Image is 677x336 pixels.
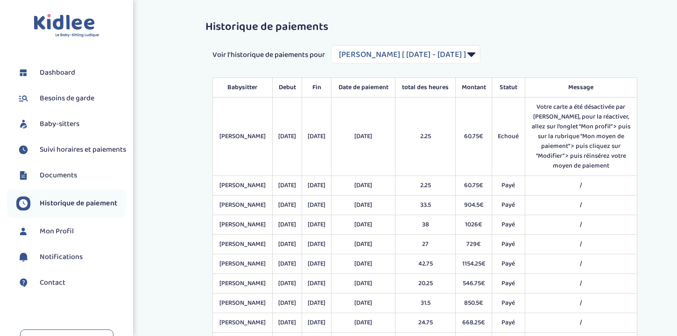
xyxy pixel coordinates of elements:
[16,276,126,290] a: Contact
[40,198,117,209] span: Historique de paiement
[331,235,395,254] td: [DATE]
[40,93,94,104] span: Besoins de garde
[525,78,637,98] th: Message
[213,176,273,196] td: [PERSON_NAME]
[302,176,331,196] td: [DATE]
[302,294,331,313] td: [DATE]
[492,98,525,176] td: Echoué
[456,215,492,235] td: 1026€
[456,98,492,176] td: 60.75€
[34,14,99,38] img: logo.svg
[395,196,455,215] td: 33.5
[213,313,273,333] td: [PERSON_NAME]
[273,254,302,274] td: [DATE]
[40,67,75,78] span: Dashboard
[525,215,637,235] td: /
[331,294,395,313] td: [DATE]
[525,196,637,215] td: /
[16,224,30,238] img: profil.svg
[395,78,455,98] th: total des heures
[16,117,30,131] img: babysitters.svg
[525,235,637,254] td: /
[492,196,525,215] td: Payé
[525,254,637,274] td: /
[16,117,126,131] a: Baby-sitters
[302,196,331,215] td: [DATE]
[395,98,455,176] td: 2.25
[331,254,395,274] td: [DATE]
[456,78,492,98] th: Montant
[456,274,492,294] td: 546.75€
[525,313,637,333] td: /
[302,274,331,294] td: [DATE]
[273,98,302,176] td: [DATE]
[456,176,492,196] td: 60.75€
[16,196,30,210] img: suivihoraire.svg
[331,313,395,333] td: [DATE]
[331,274,395,294] td: [DATE]
[16,66,30,80] img: dashboard.svg
[213,215,273,235] td: [PERSON_NAME]
[456,254,492,274] td: 1154.25€
[40,226,74,237] span: Mon Profil
[40,119,79,130] span: Baby-sitters
[525,274,637,294] td: /
[492,215,525,235] td: Payé
[395,274,455,294] td: 20.25
[395,235,455,254] td: 27
[302,215,331,235] td: [DATE]
[302,254,331,274] td: [DATE]
[16,168,126,182] a: Documents
[213,254,273,274] td: [PERSON_NAME]
[492,294,525,313] td: Payé
[302,235,331,254] td: [DATE]
[16,250,126,264] a: Notifications
[456,196,492,215] td: 904.5€
[40,170,77,181] span: Documents
[302,78,331,98] th: Fin
[492,176,525,196] td: Payé
[302,313,331,333] td: [DATE]
[40,252,83,263] span: Notifications
[331,196,395,215] td: [DATE]
[16,276,30,290] img: contact.svg
[273,78,302,98] th: Debut
[492,254,525,274] td: Payé
[213,235,273,254] td: [PERSON_NAME]
[395,313,455,333] td: 24.75
[213,274,273,294] td: [PERSON_NAME]
[331,78,395,98] th: Date de paiement
[395,254,455,274] td: 42.75
[525,176,637,196] td: /
[395,176,455,196] td: 2.25
[16,66,126,80] a: Dashboard
[16,143,126,157] a: Suivi horaires et paiements
[331,215,395,235] td: [DATE]
[492,313,525,333] td: Payé
[395,215,455,235] td: 38
[16,91,30,105] img: besoin.svg
[395,294,455,313] td: 31.5
[525,98,637,176] td: Votre carte a été désactivée par [PERSON_NAME], pour la réactiver, allez sur l’onglet “Mon profil...
[213,78,273,98] th: Babysitter
[205,21,644,33] h3: Historique de paiements
[302,98,331,176] td: [DATE]
[16,91,126,105] a: Besoins de garde
[273,274,302,294] td: [DATE]
[273,313,302,333] td: [DATE]
[456,235,492,254] td: 729€
[492,274,525,294] td: Payé
[16,143,30,157] img: suivihoraire.svg
[213,98,273,176] td: [PERSON_NAME]
[16,196,126,210] a: Historique de paiement
[273,176,302,196] td: [DATE]
[16,250,30,264] img: notification.svg
[492,78,525,98] th: Statut
[456,294,492,313] td: 850.5€
[213,196,273,215] td: [PERSON_NAME]
[273,294,302,313] td: [DATE]
[525,294,637,313] td: /
[40,277,65,288] span: Contact
[40,144,126,155] span: Suivi horaires et paiements
[273,235,302,254] td: [DATE]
